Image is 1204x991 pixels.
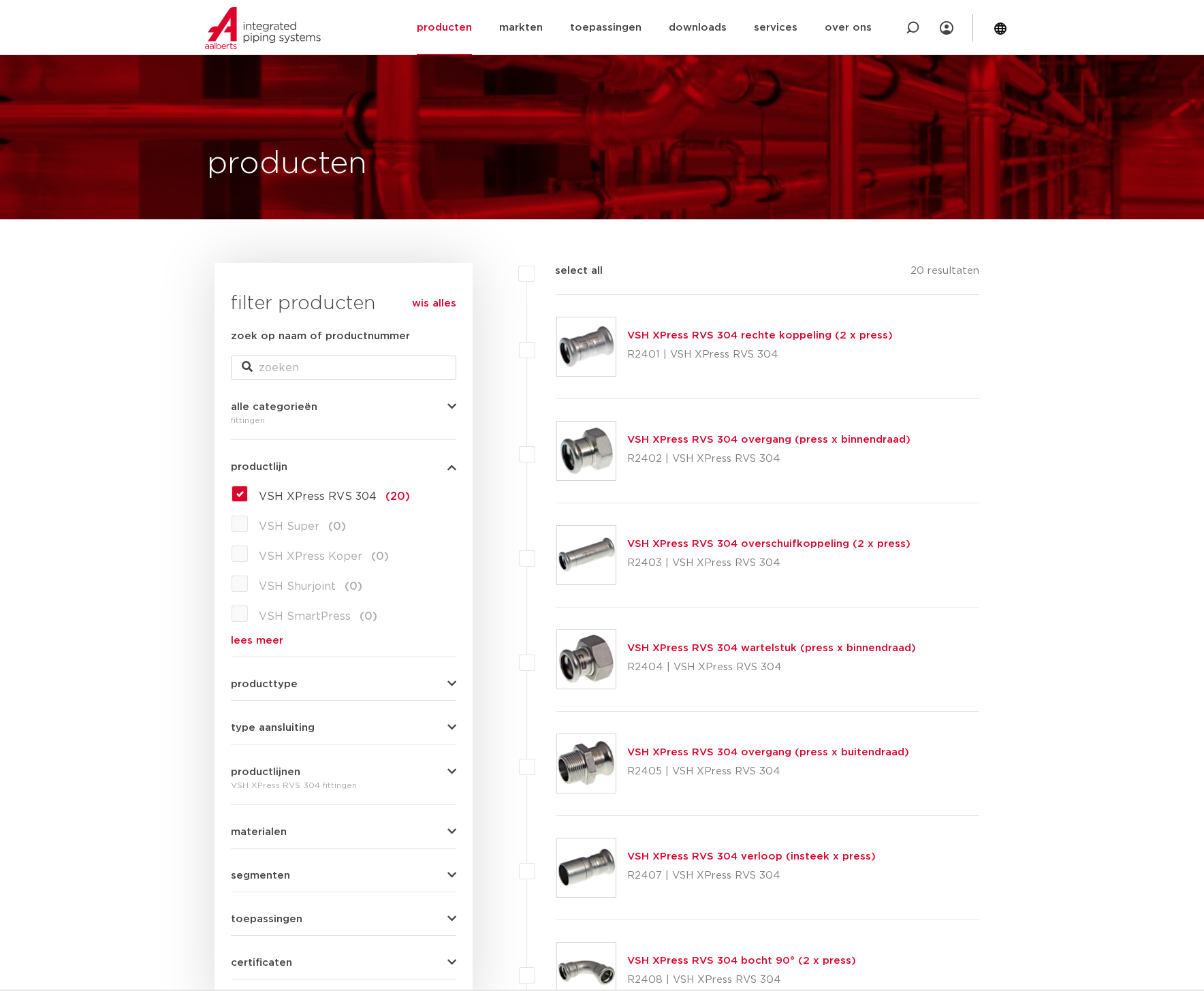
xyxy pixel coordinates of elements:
[627,552,910,574] p: R2403 | VSH XPress RVS 304
[328,521,346,532] span: (0)
[535,263,603,279] label: select all
[557,422,616,480] img: Thumbnail for VSH XPress RVS 304 overgang (press x binnendraad)
[557,526,616,584] img: Thumbnail for VSH XPress RVS 304 overschuifkoppeling (2 x press)
[627,330,893,341] a: VSH XPress RVS 304 rechte koppeling (2 x press)
[627,657,916,678] p: R2404 | VSH XPress RVS 304
[231,679,456,689] button: producttype
[231,635,456,646] a: lees meer
[231,462,287,472] span: productlijn
[231,290,456,317] h3: filter producten
[557,630,616,689] img: Thumbnail for VSH XPress RVS 304 wartelstuk (press x binnendraad)
[627,539,910,549] a: VSH XPress RVS 304 overschuifkoppeling (2 x press)
[627,969,856,991] p: R2408 | VSH XPress RVS 304
[231,723,315,733] span: type aansluiting
[259,521,319,532] span: VSH Super
[627,643,916,653] a: VSH XPress RVS 304 wartelstuk (press x binnendraad)
[231,767,300,777] span: productlijnen
[259,581,336,592] span: VSH Shurjoint
[385,491,410,502] span: (20)
[231,914,302,924] span: toepassingen
[231,827,287,837] span: materialen
[627,435,910,445] a: VSH XPress RVS 304 overgang (press x binnendraad)
[231,958,292,968] span: certificaten
[557,317,616,376] img: Thumbnail for VSH XPress RVS 304 rechte koppeling (2 x press)
[412,296,456,312] a: wis alles
[910,263,979,284] p: 20 resultaten
[345,581,362,592] span: (0)
[207,142,367,186] h1: producten
[231,958,456,968] button: certificaten
[231,870,456,881] button: segmenten
[259,491,377,502] span: VSH XPress RVS 304
[231,777,456,793] div: VSH XPress RVS 304 fittingen
[231,914,456,924] button: toepassingen
[627,851,876,862] a: VSH XPress RVS 304 verloop (insteek x press)
[627,344,893,366] p: R2401 | VSH XPress RVS 304
[627,448,910,470] p: R2402 | VSH XPress RVS 304
[231,462,456,472] button: productlijn
[360,611,377,622] span: (0)
[231,679,298,689] span: producttype
[627,865,876,887] p: R2407 | VSH XPress RVS 304
[231,412,456,428] div: fittingen
[231,356,456,380] input: zoeken
[627,956,856,966] a: VSH XPress RVS 304 bocht 90° (2 x press)
[371,551,389,562] span: (0)
[627,761,909,783] p: R2405 | VSH XPress RVS 304
[231,723,456,733] button: type aansluiting
[231,328,410,345] label: zoek op naam of productnummer
[557,734,616,793] img: Thumbnail for VSH XPress RVS 304 overgang (press x buitendraad)
[557,838,616,897] img: Thumbnail for VSH XPress RVS 304 verloop (insteek x press)
[231,402,317,412] span: alle categorieën
[231,870,290,881] span: segmenten
[231,827,456,837] button: materialen
[259,611,351,622] span: VSH SmartPress
[231,402,456,412] button: alle categorieën
[259,551,362,562] span: VSH XPress Koper
[231,767,456,777] button: productlijnen
[627,747,909,757] a: VSH XPress RVS 304 overgang (press x buitendraad)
